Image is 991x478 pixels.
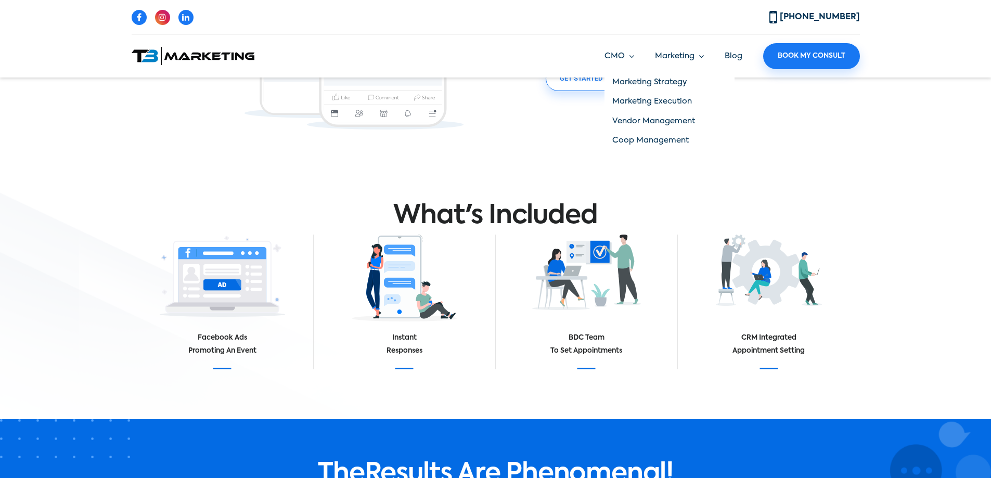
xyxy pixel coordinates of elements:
a: Book My Consult [763,43,860,69]
h5: BDC Team To Set Appointments [496,331,677,369]
h5: CRM Integrated Appointment Setting [678,331,860,369]
a: CMO [604,50,634,62]
a: Marketing [655,50,704,62]
a: Marketing Strategy [604,72,735,92]
h5: Instant Responses [314,331,495,369]
a: Blog [725,52,742,60]
h5: Facebook Ads Promoting An Event [132,331,313,369]
a: [PHONE_NUMBER] [769,13,860,21]
img: T3 Marketing [132,47,254,65]
a: Coop Management [604,131,735,151]
a: Get Started [546,66,616,91]
a: Marketing Execution [604,92,735,112]
a: Vendor Management [604,111,735,131]
h2: What's Included [139,202,852,230]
